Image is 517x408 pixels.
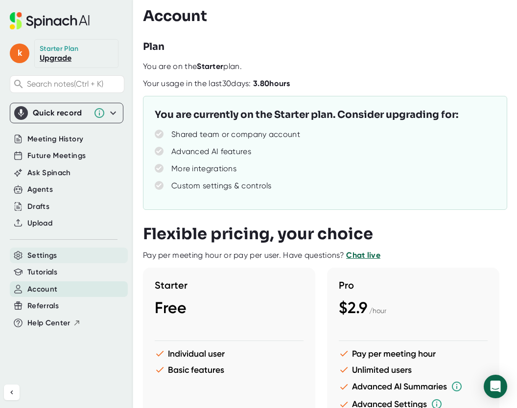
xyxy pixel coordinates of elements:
div: Starter Plan [40,45,79,53]
button: Ask Spinach [27,167,71,179]
span: Help Center [27,317,70,329]
span: $2.9 [339,298,367,317]
div: Quick record [14,103,119,123]
div: Shared team or company account [171,130,300,139]
span: Search notes (Ctrl + K) [27,79,121,89]
button: Account [27,284,57,295]
a: Upgrade [40,53,71,63]
li: Advanced AI Summaries [339,381,488,392]
a: Chat live [346,250,380,260]
li: Unlimited users [339,364,488,375]
div: Custom settings & controls [171,181,272,191]
h3: Starter [155,279,304,291]
button: Drafts [27,201,49,212]
li: Basic features [155,364,304,375]
div: Open Intercom Messenger [484,375,507,398]
div: Quick record [33,108,89,118]
button: Upload [27,218,52,229]
div: Advanced AI features [171,147,251,157]
div: Your usage in the last 30 days: [143,79,290,89]
h3: You are currently on the Starter plan. Consider upgrading for: [155,108,458,122]
span: Free [155,298,187,317]
h3: Flexible pricing, your choice [143,225,373,243]
h3: Plan [143,40,164,54]
span: / hour [369,307,386,315]
button: Agents [27,184,53,195]
button: Collapse sidebar [4,385,20,400]
div: More integrations [171,164,236,174]
b: 3.80 hours [253,79,290,88]
button: Settings [27,250,57,261]
button: Help Center [27,317,81,329]
h3: Pro [339,279,488,291]
b: Starter [197,62,223,71]
span: You are on the plan. [143,62,242,71]
button: Future Meetings [27,150,86,161]
li: Individual user [155,348,304,359]
li: Pay per meeting hour [339,348,488,359]
div: Pay per meeting hour or pay per user. Have questions? [143,250,380,260]
button: Meeting History [27,134,83,145]
button: Referrals [27,300,59,312]
h3: Account [143,7,207,25]
span: k [10,44,29,63]
button: Tutorials [27,267,57,278]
